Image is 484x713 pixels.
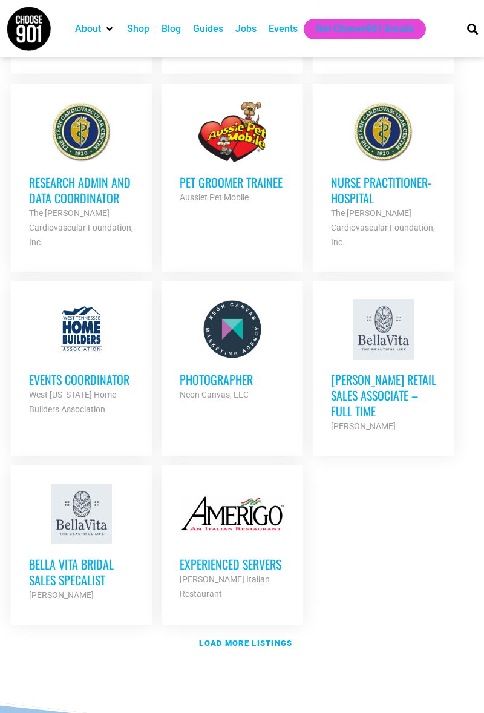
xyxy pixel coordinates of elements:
strong: The [PERSON_NAME] Cardiovascular Foundation, Inc. [29,208,133,247]
a: Load more listings [6,629,478,657]
a: Blog [162,22,181,36]
nav: Main nav [69,19,451,39]
a: Pet Groomer Trainee Aussiet Pet Mobile [162,84,303,223]
h3: Photographer [180,372,285,387]
h3: Experienced Servers [180,556,285,572]
a: Nurse Practitioner- Hospital The [PERSON_NAME] Cardiovascular Foundation, Inc. [313,84,454,268]
a: [PERSON_NAME] Retail Sales Associate – Full Time [PERSON_NAME] [313,281,454,452]
a: Experienced Servers [PERSON_NAME] Italian Restaurant [162,465,303,619]
strong: [PERSON_NAME] Italian Restaurant [180,574,270,599]
a: Bella Vita Bridal Sales Specalist [PERSON_NAME] [11,465,152,620]
strong: Aussiet Pet Mobile [180,192,249,202]
strong: The [PERSON_NAME] Cardiovascular Foundation, Inc. [331,208,435,247]
a: Research Admin and Data Coordinator The [PERSON_NAME] Cardiovascular Foundation, Inc. [11,84,152,268]
strong: [PERSON_NAME] [29,590,94,600]
h3: Bella Vita Bridal Sales Specalist [29,556,134,588]
h3: Events Coordinator [29,372,134,387]
strong: West [US_STATE] Home Builders Association [29,390,116,414]
a: Get Choose901 Emails [316,22,414,36]
h3: Nurse Practitioner- Hospital [331,174,436,206]
strong: [PERSON_NAME] [331,421,396,431]
h3: Research Admin and Data Coordinator [29,174,134,206]
h3: [PERSON_NAME] Retail Sales Associate – Full Time [331,372,436,419]
strong: Load more listings [199,639,292,648]
strong: Neon Canvas, LLC [180,390,249,399]
a: Guides [193,22,223,36]
div: Search [463,19,483,39]
a: Events [269,22,298,36]
a: Shop [127,22,149,36]
a: About [75,22,101,36]
a: Events Coordinator West [US_STATE] Home Builders Association [11,281,152,435]
div: About [69,19,121,39]
a: Jobs [235,22,257,36]
a: Photographer Neon Canvas, LLC [162,281,303,420]
h3: Pet Groomer Trainee [180,174,285,190]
